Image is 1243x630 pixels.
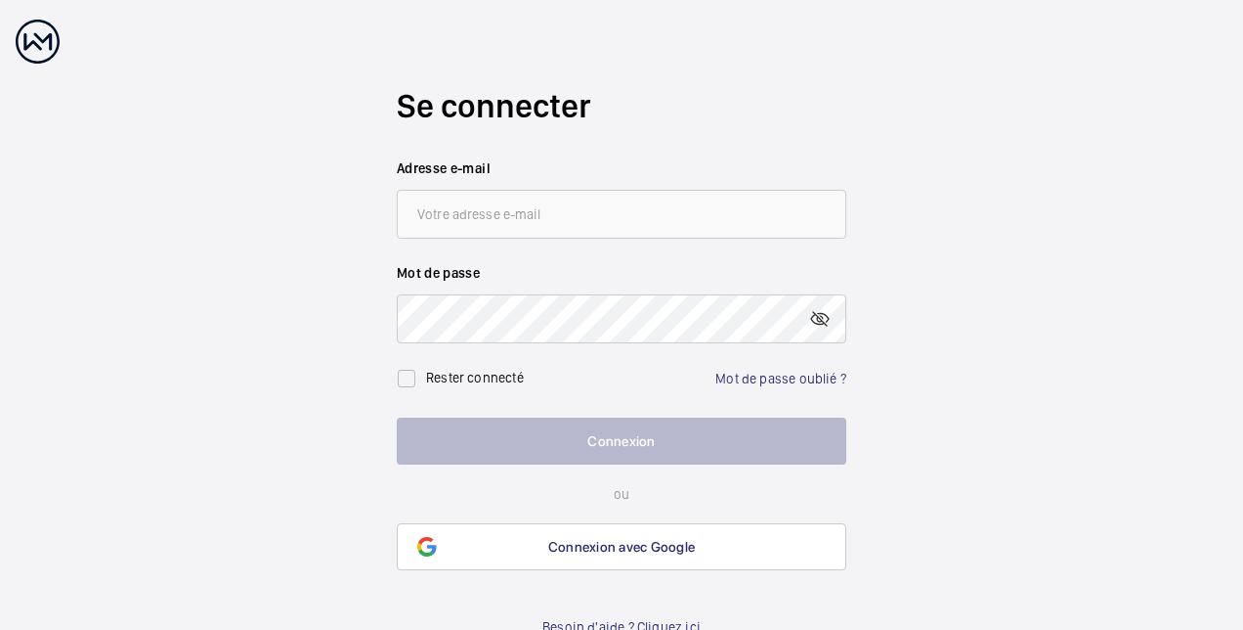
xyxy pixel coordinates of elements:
p: ou [397,484,846,504]
button: Connexion [397,418,846,465]
a: Mot de passe oublié ? [715,371,846,386]
span: Connexion avec Google [548,539,695,555]
label: Rester connecté [426,370,524,385]
input: Votre adresse e-mail [397,190,846,239]
h2: Se connecter [397,83,846,129]
label: Mot de passe [397,263,846,283]
label: Adresse e-mail [397,158,846,178]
